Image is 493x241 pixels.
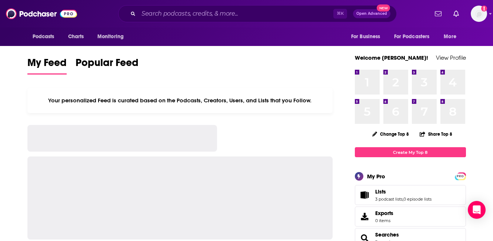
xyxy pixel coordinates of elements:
[27,88,333,113] div: Your personalized Feed is curated based on the Podcasts, Creators, Users, and Lists that you Follow.
[471,6,487,22] img: User Profile
[403,197,432,202] a: 0 episode lists
[375,218,393,223] span: 0 items
[357,211,372,222] span: Exports
[471,6,487,22] span: Logged in as jerryparshall
[68,32,84,42] span: Charts
[6,7,77,21] img: Podchaser - Follow, Share and Rate Podcasts
[456,173,465,179] a: PRO
[355,207,466,227] a: Exports
[63,30,89,44] a: Charts
[468,201,486,219] div: Open Intercom Messenger
[353,9,390,18] button: Open AdvancedNew
[118,5,397,22] div: Search podcasts, credits, & more...
[444,32,456,42] span: More
[357,190,372,200] a: Lists
[355,147,466,157] a: Create My Top 8
[355,54,428,61] a: Welcome [PERSON_NAME]!
[97,32,124,42] span: Monitoring
[27,56,67,73] span: My Feed
[367,173,385,180] div: My Pro
[471,6,487,22] button: Show profile menu
[346,30,390,44] button: open menu
[375,210,393,217] span: Exports
[375,188,386,195] span: Lists
[377,4,390,11] span: New
[375,197,403,202] a: 3 podcast lists
[436,54,466,61] a: View Profile
[76,56,139,73] span: Popular Feed
[368,129,414,139] button: Change Top 8
[394,32,430,42] span: For Podcasters
[375,231,399,238] a: Searches
[481,6,487,11] svg: Add a profile image
[351,32,380,42] span: For Business
[92,30,133,44] button: open menu
[375,188,432,195] a: Lists
[419,127,453,141] button: Share Top 8
[27,30,64,44] button: open menu
[439,30,466,44] button: open menu
[432,7,444,20] a: Show notifications dropdown
[76,56,139,75] a: Popular Feed
[389,30,440,44] button: open menu
[450,7,462,20] a: Show notifications dropdown
[139,8,333,20] input: Search podcasts, credits, & more...
[27,56,67,75] a: My Feed
[356,12,387,16] span: Open Advanced
[33,32,54,42] span: Podcasts
[333,9,347,19] span: ⌘ K
[355,185,466,205] span: Lists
